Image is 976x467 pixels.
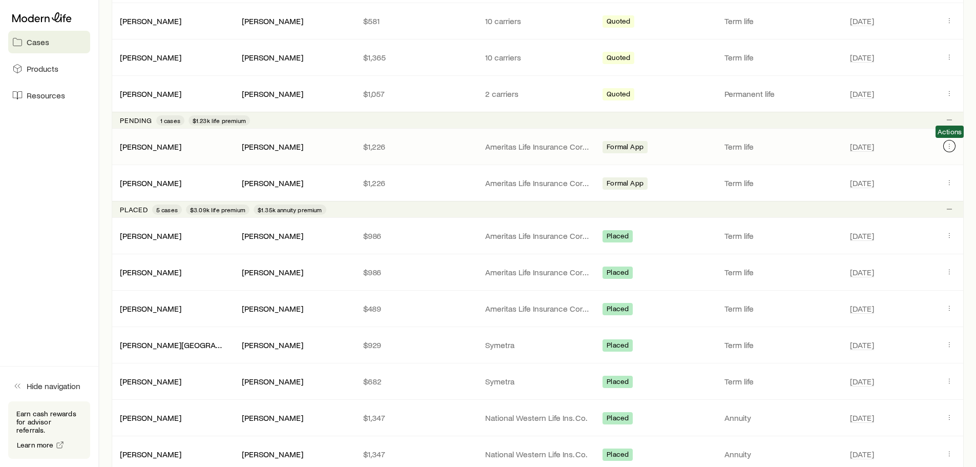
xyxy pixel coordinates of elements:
p: $1,226 [363,141,469,152]
div: [PERSON_NAME] [120,231,181,241]
span: [DATE] [850,231,874,241]
div: [PERSON_NAME] [120,376,181,387]
p: 10 carriers [485,16,591,26]
div: [PERSON_NAME] [120,267,181,278]
span: Hide navigation [27,381,80,391]
a: [PERSON_NAME] [120,303,181,313]
span: Resources [27,90,65,100]
span: [DATE] [850,340,874,350]
p: Term life [724,178,838,188]
p: $1,347 [363,413,469,423]
div: [PERSON_NAME] [242,141,303,152]
p: Ameritas Life Insurance Corp. (Ameritas) [485,231,591,241]
span: Placed [607,377,629,388]
a: [PERSON_NAME][GEOGRAPHIC_DATA] [120,340,258,350]
a: [PERSON_NAME] [120,89,181,98]
div: [PERSON_NAME] [242,52,303,63]
span: Placed [607,232,629,242]
span: [DATE] [850,52,874,63]
div: [PERSON_NAME] [242,178,303,189]
button: Hide navigation [8,375,90,397]
p: $581 [363,16,469,26]
a: [PERSON_NAME] [120,141,181,151]
p: $1,365 [363,52,469,63]
p: Term life [724,267,838,277]
a: Cases [8,31,90,53]
p: Term life [724,16,838,26]
span: Learn more [17,441,54,449]
div: [PERSON_NAME] [242,267,303,278]
a: [PERSON_NAME] [120,413,181,422]
p: 2 carriers [485,89,591,99]
p: Permanent life [724,89,838,99]
span: [DATE] [850,16,874,26]
span: Quoted [607,17,630,28]
span: Products [27,64,58,74]
p: Ameritas Life Insurance Corp. (Ameritas) [485,178,591,188]
p: $489 [363,303,469,314]
p: Term life [724,303,838,314]
p: Pending [120,116,152,125]
span: $1.23k life premium [193,116,246,125]
a: [PERSON_NAME] [120,267,181,277]
div: [PERSON_NAME] [120,303,181,314]
a: [PERSON_NAME] [120,52,181,62]
span: Quoted [607,53,630,64]
p: 10 carriers [485,52,591,63]
p: Ameritas Life Insurance Corp. (Ameritas) [485,141,591,152]
div: [PERSON_NAME] [120,178,181,189]
div: [PERSON_NAME] [120,89,181,99]
p: $682 [363,376,469,387]
p: Term life [724,52,838,63]
span: [DATE] [850,413,874,423]
p: National Western Life Ins. Co. [485,413,591,423]
a: [PERSON_NAME] [120,16,181,26]
a: [PERSON_NAME] [120,376,181,386]
span: Quoted [607,90,630,100]
p: Term life [724,231,838,241]
p: $1,347 [363,449,469,459]
div: [PERSON_NAME] [242,303,303,314]
span: Placed [607,304,629,315]
p: $1,226 [363,178,469,188]
span: [DATE] [850,89,874,99]
span: Formal App [607,143,643,153]
div: [PERSON_NAME] [242,449,303,460]
span: Placed [607,450,629,461]
span: [DATE] [850,449,874,459]
a: [PERSON_NAME] [120,178,181,188]
p: Placed [120,206,148,214]
div: [PERSON_NAME] [242,16,303,27]
p: Term life [724,376,838,387]
div: [PERSON_NAME] [242,340,303,351]
p: Annuity [724,413,838,423]
div: [PERSON_NAME] [242,89,303,99]
span: [DATE] [850,178,874,188]
p: Term life [724,340,838,350]
p: National Western Life Ins. Co. [485,449,591,459]
span: Cases [27,37,49,47]
span: $3.09k life premium [190,206,245,214]
p: $986 [363,231,469,241]
p: $986 [363,267,469,277]
p: Term life [724,141,838,152]
span: Placed [607,341,629,352]
span: [DATE] [850,141,874,152]
p: $1,057 [363,89,469,99]
span: Placed [607,268,629,279]
div: [PERSON_NAME] [120,141,181,152]
p: Annuity [724,449,838,459]
a: Resources [8,84,90,107]
span: 5 cases [156,206,178,214]
p: Earn cash rewards for advisor referrals. [16,410,82,434]
div: [PERSON_NAME] [242,413,303,423]
a: Products [8,57,90,80]
span: Actions [938,128,962,136]
div: [PERSON_NAME] [120,52,181,63]
p: Ameritas Life Insurance Corp. (Ameritas) [485,267,591,277]
a: [PERSON_NAME] [120,231,181,240]
span: Placed [607,414,629,424]
div: [PERSON_NAME] [242,231,303,241]
div: [PERSON_NAME] [120,413,181,423]
div: [PERSON_NAME] [242,376,303,387]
